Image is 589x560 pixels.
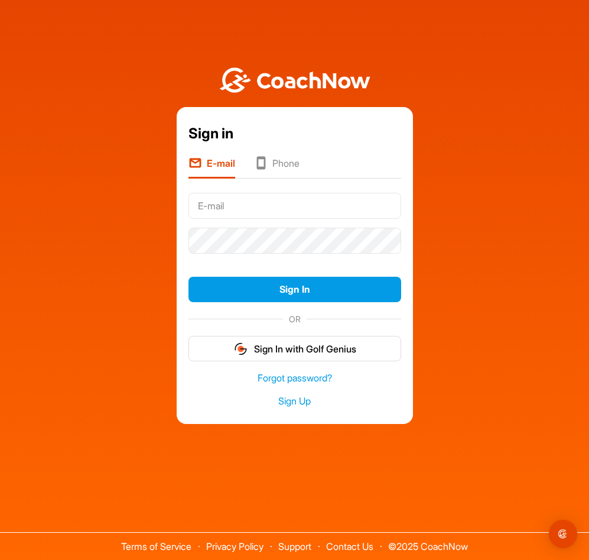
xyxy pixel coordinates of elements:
span: OR [283,313,307,325]
input: E-mail [188,193,401,219]
a: Terms of Service [121,540,191,552]
li: E-mail [188,156,235,179]
li: Phone [254,156,300,179]
button: Sign In with Golf Genius [188,336,401,361]
a: Forgot password? [188,371,401,385]
div: Open Intercom Messenger [549,520,577,548]
div: Sign in [188,123,401,144]
a: Privacy Policy [206,540,263,552]
a: Contact Us [326,540,373,552]
a: Support [278,540,311,552]
img: gg_logo [233,342,248,356]
a: Sign Up [188,394,401,408]
span: © 2025 CoachNow [382,533,474,551]
button: Sign In [188,277,401,302]
img: BwLJSsUCoWCh5upNqxVrqldRgqLPVwmV24tXu5FoVAoFEpwwqQ3VIfuoInZCoVCoTD4vwADAC3ZFMkVEQFDAAAAAElFTkSuQmCC [218,67,372,93]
